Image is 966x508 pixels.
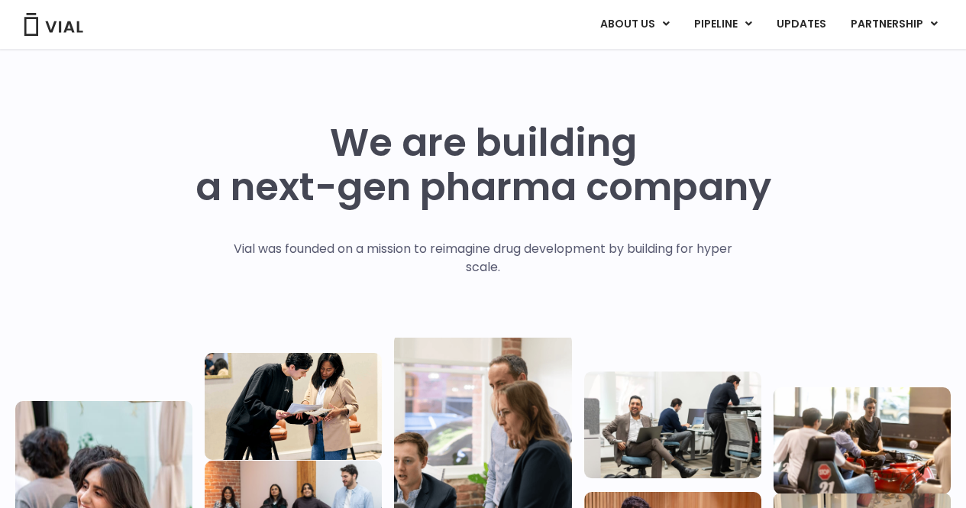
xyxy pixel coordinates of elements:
a: UPDATES [764,11,838,37]
a: ABOUT USMenu Toggle [588,11,681,37]
h1: We are building a next-gen pharma company [195,121,771,209]
a: PIPELINEMenu Toggle [682,11,764,37]
img: Group of people playing whirlyball [774,387,951,494]
img: Two people looking at a paper talking. [205,353,382,460]
p: Vial was founded on a mission to reimagine drug development by building for hyper scale. [218,240,748,277]
a: PARTNERSHIPMenu Toggle [838,11,950,37]
img: Three people working in an office [584,371,761,478]
img: Vial Logo [23,13,84,36]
